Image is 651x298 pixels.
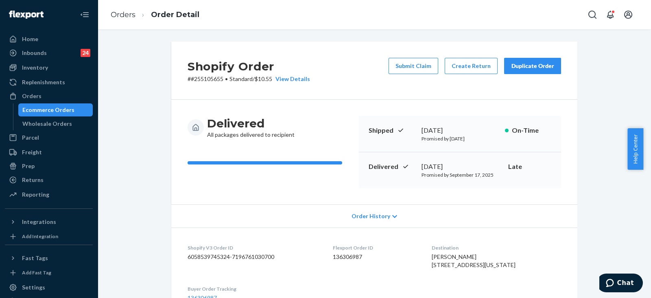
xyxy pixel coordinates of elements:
[104,3,206,27] ol: breadcrumbs
[272,75,310,83] button: View Details
[111,10,135,19] a: Orders
[22,191,49,199] div: Reporting
[188,75,310,83] p: # #255105655 / $10.55
[422,171,498,178] p: Promised by September 17, 2025
[76,7,93,23] button: Close Navigation
[369,126,415,135] p: Shipped
[22,106,74,114] div: Ecommerce Orders
[620,7,636,23] button: Open account menu
[5,61,93,74] a: Inventory
[22,162,35,170] div: Prep
[188,253,320,261] dd: 6058539745324-7196761030700
[432,253,516,268] span: [PERSON_NAME] [STREET_ADDRESS][US_STATE]
[22,35,38,43] div: Home
[5,232,93,241] a: Add Integration
[333,244,419,251] dt: Flexport Order ID
[22,148,42,156] div: Freight
[5,90,93,103] a: Orders
[5,188,93,201] a: Reporting
[81,49,90,57] div: 24
[207,116,295,139] div: All packages delivered to recipient
[9,11,44,19] img: Flexport logo
[389,58,438,74] button: Submit Claim
[422,126,498,135] div: [DATE]
[22,78,65,86] div: Replenishments
[5,160,93,173] a: Prep
[18,117,93,130] a: Wholesale Orders
[508,162,551,171] p: Late
[207,116,295,131] h3: Delivered
[22,176,44,184] div: Returns
[22,92,42,100] div: Orders
[369,162,415,171] p: Delivered
[22,283,45,291] div: Settings
[602,7,618,23] button: Open notifications
[22,233,58,240] div: Add Integration
[511,62,554,70] div: Duplicate Order
[599,274,643,294] iframe: Opens a widget where you can chat to one of our agents
[5,268,93,278] a: Add Fast Tag
[422,135,498,142] p: Promised by [DATE]
[432,244,561,251] dt: Destination
[504,58,561,74] button: Duplicate Order
[22,64,48,72] div: Inventory
[627,128,643,170] button: Help Center
[5,173,93,186] a: Returns
[22,269,51,276] div: Add Fast Tag
[22,218,56,226] div: Integrations
[5,76,93,89] a: Replenishments
[151,10,199,19] a: Order Detail
[5,252,93,265] button: Fast Tags
[22,134,39,142] div: Parcel
[5,46,93,59] a: Inbounds24
[188,58,310,75] h2: Shopify Order
[225,75,228,82] span: •
[18,103,93,116] a: Ecommerce Orders
[5,281,93,294] a: Settings
[584,7,601,23] button: Open Search Box
[188,244,320,251] dt: Shopify V3 Order ID
[5,131,93,144] a: Parcel
[229,75,253,82] span: Standard
[422,162,498,171] div: [DATE]
[22,120,72,128] div: Wholesale Orders
[5,215,93,228] button: Integrations
[5,146,93,159] a: Freight
[352,212,390,220] span: Order History
[188,285,320,292] dt: Buyer Order Tracking
[512,126,551,135] p: On-Time
[5,33,93,46] a: Home
[445,58,498,74] button: Create Return
[333,253,419,261] dd: 136306987
[22,254,48,262] div: Fast Tags
[22,49,47,57] div: Inbounds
